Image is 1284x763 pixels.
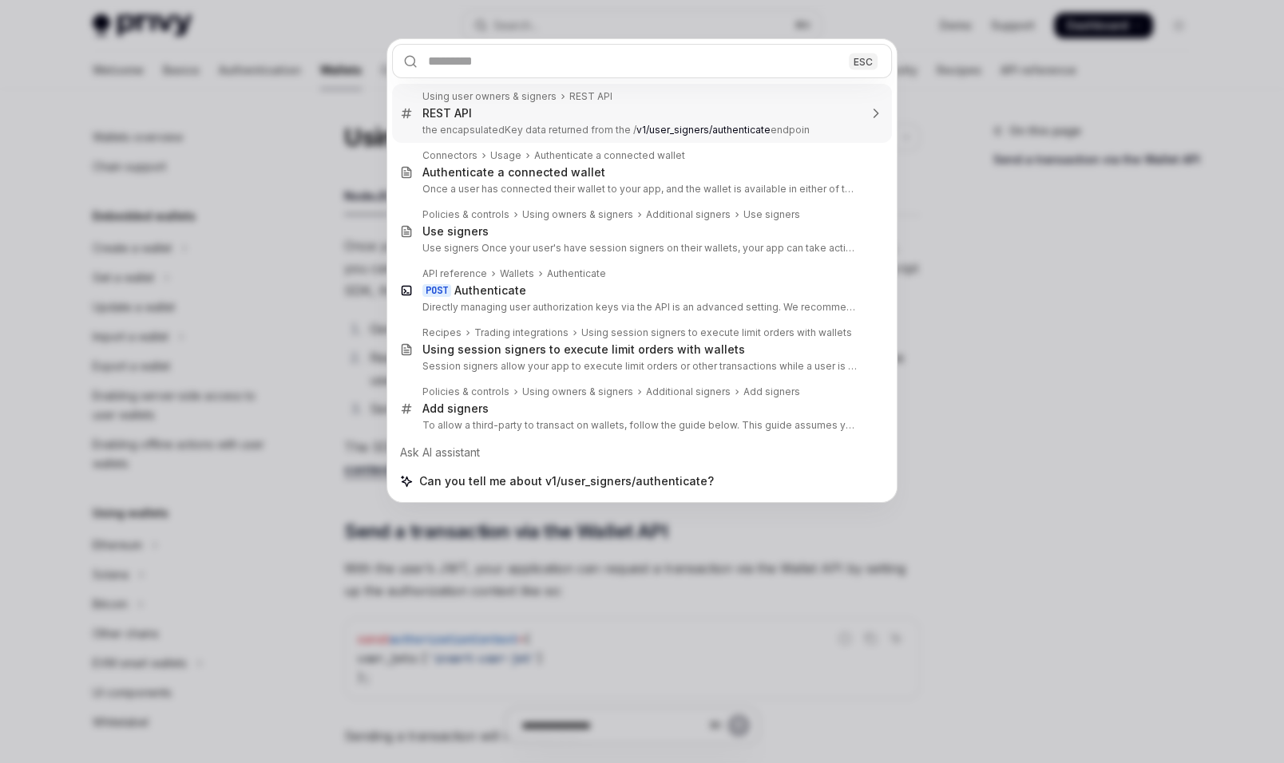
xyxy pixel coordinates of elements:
[522,385,633,398] div: Using owners & signers
[636,124,771,136] b: v1/user_signers/authenticate
[547,267,606,280] div: Authenticate
[422,224,489,239] div: Use signers
[422,106,472,121] div: REST API
[522,208,633,221] div: Using owners & signers
[646,385,731,398] div: Additional signers
[422,149,478,162] div: Connectors
[422,419,858,432] p: To allow a third-party to transact on wallets, follow the guide below. This guide assumes your appli
[490,149,521,162] div: Usage
[454,283,526,298] div: Authenticate
[392,438,892,467] div: Ask AI assistant
[534,149,685,162] div: Authenticate a connected wallet
[581,326,852,339] div: Using session signers to execute limit orders with wallets
[422,208,509,221] div: Policies & controls
[422,284,451,297] div: POST
[422,326,462,339] div: Recipes
[646,208,731,221] div: Additional signers
[849,53,878,69] div: ESC
[422,90,557,103] div: Using user owners & signers
[474,326,569,339] div: Trading integrations
[569,90,612,103] div: REST API
[422,360,858,373] p: Session signers allow your app to execute limit orders or other transactions while a user is offline
[422,385,509,398] div: Policies & controls
[422,242,858,255] p: Use signers Once your user's have session signers on their wallets, your app can take actions on the
[743,208,800,221] div: Use signers
[422,401,489,416] div: Add signers
[422,183,858,196] p: Once a user has connected their wallet to your app, and the wallet is available in either of the use
[422,124,858,136] p: the encapsulatedKey data returned from the / endpoin
[743,385,800,398] div: Add signers
[422,301,858,314] p: Directly managing user authorization keys via the API is an advanced setting. We recommend using Pri
[419,473,714,489] span: Can you tell me about v1/user_signers/authenticate?
[500,267,534,280] div: Wallets
[422,165,605,180] div: Authenticate a connected wallet
[422,267,487,280] div: API reference
[422,342,745,357] div: Using session signers to execute limit orders with wallets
